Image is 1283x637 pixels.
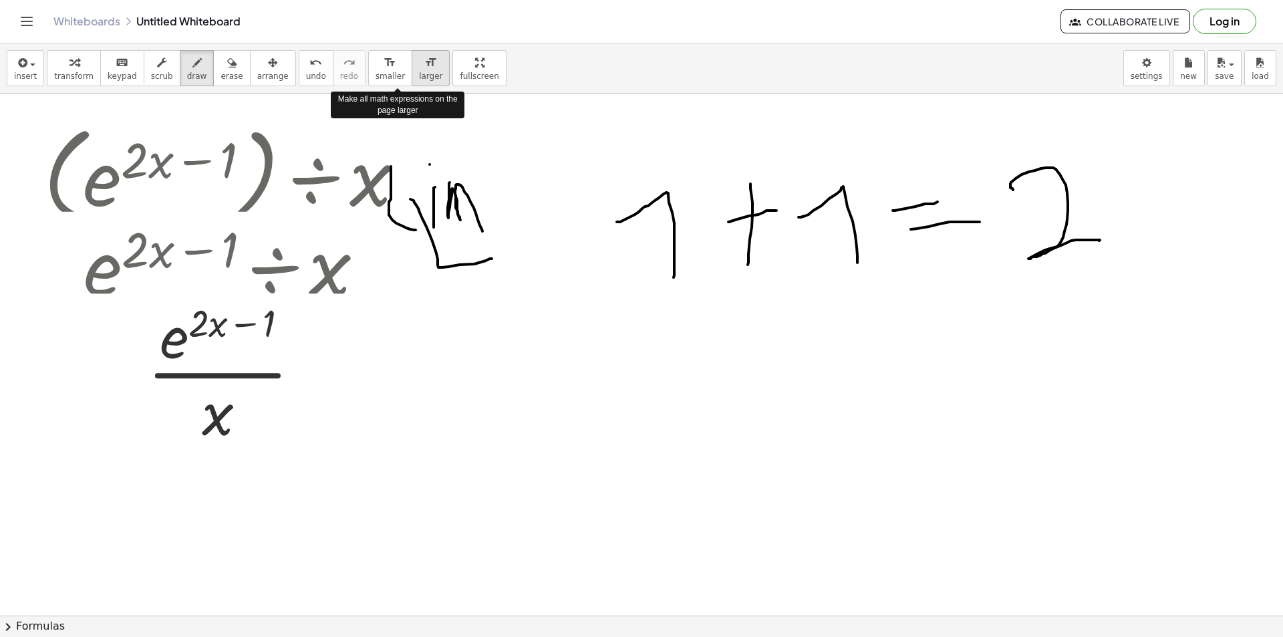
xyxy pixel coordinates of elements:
span: load [1252,72,1269,81]
span: smaller [376,72,405,81]
i: keyboard [116,55,128,71]
span: save [1215,72,1234,81]
button: undoundo [299,50,333,86]
i: format_size [424,55,437,71]
span: erase [221,72,243,81]
span: scrub [151,72,173,81]
button: redoredo [333,50,366,86]
button: Toggle navigation [16,11,37,32]
i: redo [343,55,355,71]
span: undo [306,72,326,81]
a: Whiteboards [53,15,120,28]
button: transform [47,50,101,86]
button: scrub [144,50,180,86]
i: format_size [384,55,396,71]
span: larger [419,72,442,81]
button: keyboardkeypad [100,50,144,86]
button: arrange [250,50,296,86]
button: format_sizelarger [412,50,450,86]
span: fullscreen [460,72,498,81]
button: Log in [1193,9,1256,34]
button: load [1244,50,1276,86]
button: new [1173,50,1205,86]
button: Collaborate Live [1060,9,1190,33]
i: undo [309,55,322,71]
button: format_sizesmaller [368,50,412,86]
button: save [1207,50,1242,86]
button: settings [1123,50,1170,86]
span: arrange [257,72,289,81]
span: settings [1131,72,1163,81]
button: insert [7,50,44,86]
button: fullscreen [452,50,506,86]
span: new [1180,72,1197,81]
span: transform [54,72,94,81]
span: Collaborate Live [1072,15,1179,27]
span: keypad [108,72,137,81]
button: erase [213,50,250,86]
button: draw [180,50,215,86]
span: draw [187,72,207,81]
div: Make all math expressions on the page larger [331,92,464,118]
span: insert [14,72,37,81]
span: redo [340,72,358,81]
